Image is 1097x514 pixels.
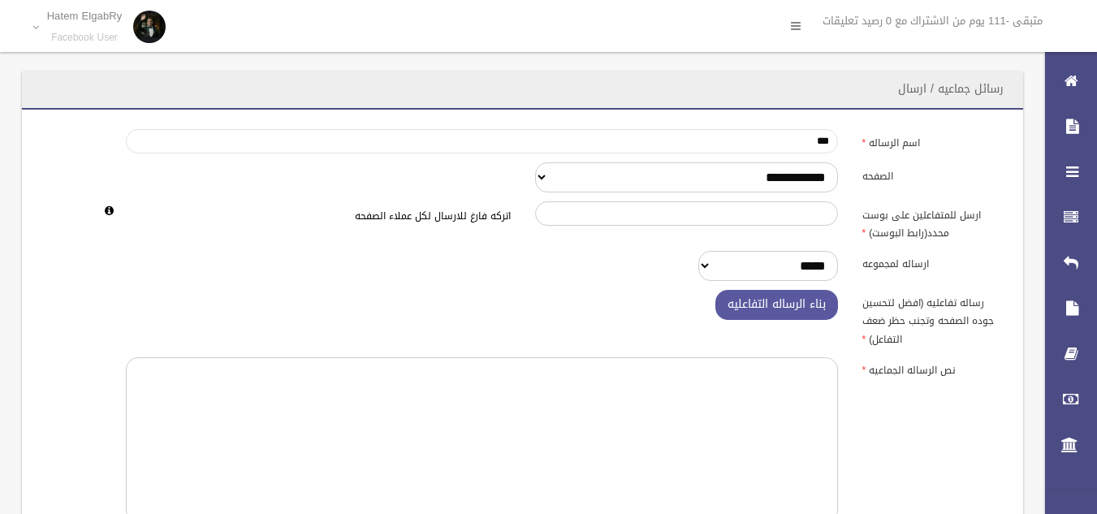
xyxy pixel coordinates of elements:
[715,290,838,320] button: بناء الرساله التفاعليه
[850,290,1014,348] label: رساله تفاعليه (افضل لتحسين جوده الصفحه وتجنب حظر ضعف التفاعل)
[47,32,123,44] small: Facebook User
[850,251,1014,274] label: ارساله لمجموعه
[850,357,1014,380] label: نص الرساله الجماعيه
[850,162,1014,185] label: الصفحه
[126,211,511,222] h6: اتركه فارغ للارسال لكل عملاء الصفحه
[47,10,123,22] p: Hatem ElgabRy
[879,73,1023,105] header: رسائل جماعيه / ارسال
[850,201,1014,242] label: ارسل للمتفاعلين على بوست محدد(رابط البوست)
[850,129,1014,152] label: اسم الرساله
